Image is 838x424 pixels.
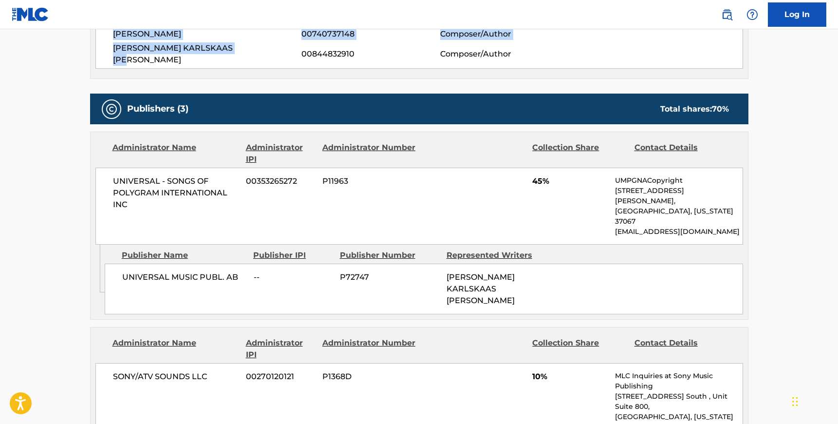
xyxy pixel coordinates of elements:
[717,5,737,24] a: Public Search
[246,175,315,187] span: 00353265272
[246,337,315,361] div: Administrator IPI
[440,28,566,40] span: Composer/Author
[122,250,246,261] div: Publisher Name
[113,175,239,211] span: UNIVERSAL - SONGS OF POLYGRAM INTERNATIONAL INC
[246,371,315,383] span: 00270120121
[122,271,246,283] span: UNIVERSAL MUSIC PUBL. AB
[721,9,733,20] img: search
[340,271,439,283] span: P72747
[634,142,729,165] div: Contact Details
[113,371,239,383] span: SONY/ATV SOUNDS LLC
[532,175,608,187] span: 45%
[340,250,439,261] div: Publisher Number
[440,48,566,60] span: Composer/Author
[254,271,333,283] span: --
[113,42,302,66] span: [PERSON_NAME] KARLSKAAS [PERSON_NAME]
[615,371,742,391] p: MLC Inquiries at Sony Music Publishing
[301,48,440,60] span: 00844832910
[532,337,627,361] div: Collection Share
[532,142,627,165] div: Collection Share
[447,250,546,261] div: Represented Writers
[660,103,729,115] div: Total shares:
[634,337,729,361] div: Contact Details
[301,28,440,40] span: 00740737148
[253,250,333,261] div: Publisher IPI
[792,387,798,416] div: Drag
[712,104,729,114] span: 70 %
[322,142,417,165] div: Administrator Number
[12,7,49,21] img: MLC Logo
[615,175,742,186] p: UMPGNACopyright
[768,2,826,27] a: Log In
[789,377,838,424] iframe: Chat Widget
[615,206,742,227] p: [GEOGRAPHIC_DATA], [US_STATE] 37067
[615,391,742,412] p: [STREET_ADDRESS] South , Unit Suite 800,
[127,103,188,115] h5: Publishers (3)
[532,371,608,383] span: 10%
[447,272,515,305] span: [PERSON_NAME] KARLSKAAS [PERSON_NAME]
[112,142,239,165] div: Administrator Name
[615,227,742,237] p: [EMAIL_ADDRESS][DOMAIN_NAME]
[743,5,762,24] div: Help
[322,175,417,187] span: P11963
[246,142,315,165] div: Administrator IPI
[746,9,758,20] img: help
[113,28,302,40] span: [PERSON_NAME]
[615,186,742,206] p: [STREET_ADDRESS][PERSON_NAME],
[106,103,117,115] img: Publishers
[322,371,417,383] span: P1368D
[322,337,417,361] div: Administrator Number
[112,337,239,361] div: Administrator Name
